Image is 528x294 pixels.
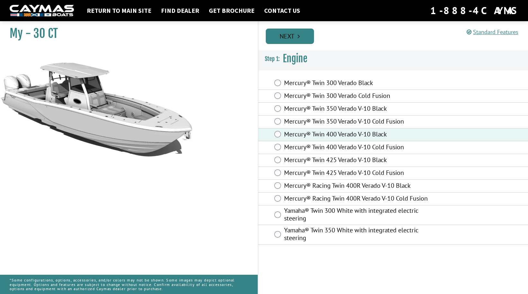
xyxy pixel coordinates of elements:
[284,117,431,127] label: Mercury® Twin 350 Verado V-10 Cold Fusion
[266,29,314,44] a: Next
[284,207,431,224] label: Yamaha® Twin 300 White with integrated electric steering
[10,5,74,17] img: white-logo-c9c8dbefe5ff5ceceb0f0178aa75bf4bb51f6bca0971e226c86eb53dfe498488.png
[284,226,431,243] label: Yamaha® Twin 350 White with integrated electric steering
[284,182,431,191] label: Mercury® Racing Twin 400R Verado V-10 Black
[430,4,518,18] div: 1-888-4CAYMAS
[284,195,431,204] label: Mercury® Racing Twin 400R Verado V-10 Cold Fusion
[10,26,242,41] h1: My - 30 CT
[206,6,258,15] a: Get Brochure
[284,169,431,178] label: Mercury® Twin 425 Verado V-10 Cold Fusion
[284,92,431,101] label: Mercury® Twin 300 Verado Cold Fusion
[158,6,202,15] a: Find Dealer
[84,6,155,15] a: Return to main site
[261,6,303,15] a: Contact Us
[284,105,431,114] label: Mercury® Twin 350 Verado V-10 Black
[284,130,431,140] label: Mercury® Twin 400 Verado V-10 Black
[284,156,431,165] label: Mercury® Twin 425 Verado V-10 Black
[10,275,248,294] p: *Some configurations, options, accessories, and/or colors may not be shown. Some images may depic...
[467,28,518,36] a: Standard Features
[284,79,431,88] label: Mercury® Twin 300 Verado Black
[284,143,431,152] label: Mercury® Twin 400 Verado V-10 Cold Fusion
